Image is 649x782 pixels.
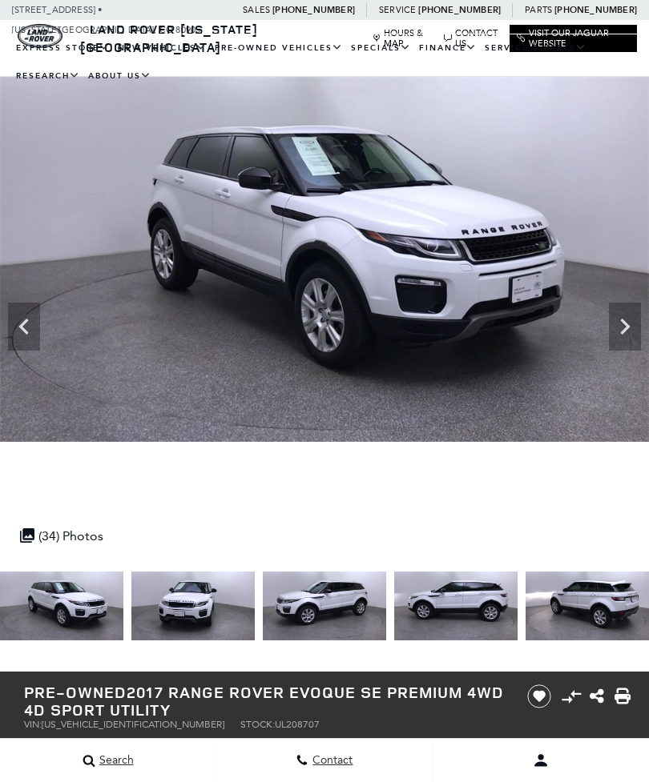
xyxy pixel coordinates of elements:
a: About Us [84,62,155,90]
a: Finance [415,34,481,62]
button: Compare vehicle [559,684,583,708]
a: land-rover [18,24,62,48]
a: Hours & Map [373,28,436,49]
img: Used 2017 White Land Rover SE Premium image 5 [394,571,518,641]
a: [PHONE_NUMBER] [418,4,501,16]
a: Pre-Owned Vehicles [211,34,347,62]
div: Next [609,303,641,351]
span: VIN: [24,719,42,730]
a: [STREET_ADDRESS] • [US_STATE][GEOGRAPHIC_DATA], CO 80905 [12,5,200,35]
nav: Main Navigation [12,34,637,90]
a: EXPRESS STORE [12,34,114,62]
a: Land Rover [US_STATE][GEOGRAPHIC_DATA] [80,21,258,56]
div: (34) Photos [12,520,111,551]
a: Specials [347,34,415,62]
button: Open user profile menu [433,740,649,780]
h1: 2017 Range Rover Evoque SE Premium 4WD 4D Sport Utility [24,684,507,719]
img: Used 2017 White Land Rover SE Premium image 6 [526,571,649,641]
img: Land Rover [18,24,62,48]
div: Previous [8,303,40,351]
span: Contact [308,754,353,768]
a: New Vehicles [114,34,211,62]
strong: Pre-Owned [24,681,127,703]
span: [US_VEHICLE_IDENTIFICATION_NUMBER] [42,719,224,730]
span: UL208707 [275,719,320,730]
span: Stock: [240,719,275,730]
a: Share this Pre-Owned 2017 Range Rover Evoque SE Premium 4WD 4D Sport Utility [590,687,604,706]
img: Used 2017 White Land Rover SE Premium image 4 [263,571,386,641]
a: [PHONE_NUMBER] [554,4,637,16]
a: [PHONE_NUMBER] [272,4,355,16]
img: Used 2017 White Land Rover SE Premium image 3 [131,571,255,641]
a: Research [12,62,84,90]
a: Visit Our Jaguar Website [517,28,630,49]
a: Contact Us [444,28,502,49]
button: Save vehicle [522,684,557,709]
a: Print this Pre-Owned 2017 Range Rover Evoque SE Premium 4WD 4D Sport Utility [615,687,631,706]
span: Search [95,754,134,768]
a: Service & Parts [481,34,591,62]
